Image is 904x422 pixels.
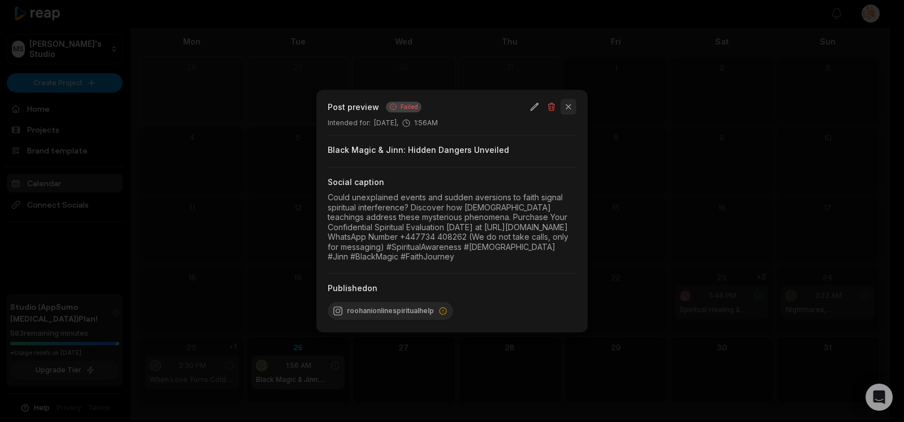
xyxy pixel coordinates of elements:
span: Failed [401,103,418,111]
div: Black Magic & Jinn: Hidden Dangers Unveiled [328,144,576,156]
div: Social caption [328,177,576,188]
div: Could unexplained events and sudden aversions to faith signal spiritual interference? Discover ho... [328,192,576,262]
div: roohanionlinespiritualhelp [328,302,453,320]
div: [DATE], 1:56AM [328,118,576,128]
span: Intended for : [328,118,371,128]
h2: Post preview [328,101,379,113]
div: Published on [328,283,576,294]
